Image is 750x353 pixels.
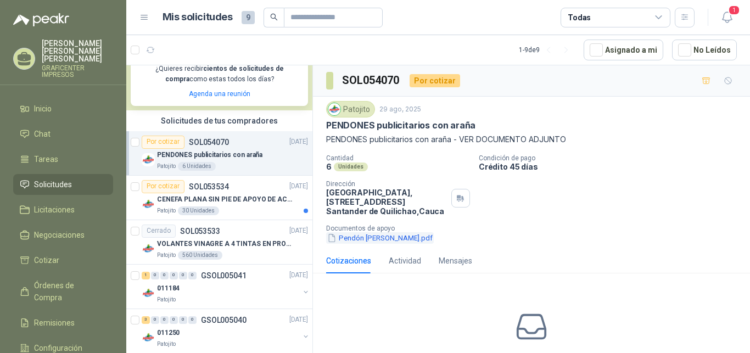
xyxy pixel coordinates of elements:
p: PENDONES publicitarios con araña [157,150,262,160]
div: 0 [151,316,159,324]
div: 3 [142,316,150,324]
div: Cerrado [142,225,176,238]
p: SOL053534 [189,183,229,190]
p: [DATE] [289,270,308,281]
p: Patojito [157,340,176,349]
div: 0 [170,316,178,324]
button: No Leídos [672,40,737,60]
span: 9 [242,11,255,24]
span: 1 [728,5,740,15]
div: 0 [188,316,197,324]
p: Documentos de apoyo [326,225,746,232]
div: Mensajes [439,255,472,267]
span: Licitaciones [34,204,75,216]
div: Por cotizar [142,136,184,149]
img: Company Logo [142,153,155,166]
p: [GEOGRAPHIC_DATA], [STREET_ADDRESS] Santander de Quilichao , Cauca [326,188,447,216]
h1: Mis solicitudes [163,9,233,25]
p: SOL053533 [180,227,220,235]
a: Remisiones [13,312,113,333]
p: ¿Quieres recibir como estas todos los días? [137,64,301,85]
a: 1 0 0 0 0 0 GSOL005041[DATE] Company Logo011184Patojito [142,269,310,304]
img: Company Logo [328,103,340,115]
div: Cotizaciones [326,255,371,267]
p: 6 [326,162,332,171]
p: Patojito [157,251,176,260]
h3: SOL054070 [342,72,401,89]
div: 30 Unidades [178,206,219,215]
button: Asignado a mi [584,40,663,60]
a: Por cotizarSOL054070[DATE] Company LogoPENDONES publicitarios con arañaPatojito6 Unidades [126,131,312,176]
p: [DATE] [289,315,308,325]
div: Por cotizar [142,180,184,193]
div: Por cotizar [410,74,460,87]
p: Patojito [157,162,176,171]
b: cientos de solicitudes de compra [165,65,284,83]
div: Actividad [389,255,421,267]
div: 0 [160,272,169,279]
span: Inicio [34,103,52,115]
a: Inicio [13,98,113,119]
p: GRAFICENTER IMPRESOS [42,65,113,78]
a: Licitaciones [13,199,113,220]
img: Logo peakr [13,13,69,26]
p: PENDONES publicitarios con araña [326,120,475,131]
a: Por cotizarSOL053534[DATE] Company LogoCENEFA PLANA SIN PIE DE APOYO DE ACUERDO A LA IMAGEN ADJUN... [126,176,312,220]
a: Órdenes de Compra [13,275,113,308]
span: Órdenes de Compra [34,279,103,304]
div: Unidades [334,163,368,171]
p: SOL054070 [189,138,229,146]
span: Tareas [34,153,58,165]
span: search [270,13,278,21]
div: 0 [188,272,197,279]
div: 1 [142,272,150,279]
span: Negociaciones [34,229,85,241]
p: Crédito 45 días [479,162,746,171]
p: Patojito [157,295,176,304]
p: GSOL005041 [201,272,247,279]
button: Pendón [PERSON_NAME].pdf [326,232,434,244]
p: PENDONES publicitarios con araña - VER DOCUMENTO ADJUNTO [326,133,737,145]
div: 560 Unidades [178,251,222,260]
div: 6 Unidades [178,162,216,171]
p: [PERSON_NAME] [PERSON_NAME] [PERSON_NAME] [42,40,113,63]
p: [DATE] [289,181,308,192]
p: Dirección [326,180,447,188]
a: Cotizar [13,250,113,271]
p: [DATE] [289,226,308,236]
p: Patojito [157,206,176,215]
p: CENEFA PLANA SIN PIE DE APOYO DE ACUERDO A LA IMAGEN ADJUNTA [157,194,294,205]
div: Solicitudes de tus compradores [126,110,312,131]
div: Patojito [326,101,375,117]
img: Company Logo [142,242,155,255]
img: Company Logo [142,198,155,211]
p: 011184 [157,283,180,294]
p: GSOL005040 [201,316,247,324]
img: Company Logo [142,331,155,344]
div: Todas [568,12,591,24]
p: Cantidad [326,154,470,162]
span: Cotizar [34,254,59,266]
a: Chat [13,124,113,144]
a: 3 0 0 0 0 0 GSOL005040[DATE] Company Logo011250Patojito [142,313,310,349]
div: 0 [151,272,159,279]
span: Solicitudes [34,178,72,190]
button: 1 [717,8,737,27]
div: 0 [170,272,178,279]
a: Tareas [13,149,113,170]
p: 011250 [157,328,180,338]
a: Agenda una reunión [189,90,250,98]
div: 0 [179,316,187,324]
img: Company Logo [142,287,155,300]
a: CerradoSOL053533[DATE] Company LogoVOLANTES VINAGRE A 4 TINTAS EN PROPALCOTE VER ARCHIVO ADJUNTOP... [126,220,312,265]
p: [DATE] [289,137,308,147]
div: 0 [160,316,169,324]
a: Solicitudes [13,174,113,195]
a: Negociaciones [13,225,113,245]
span: Chat [34,128,51,140]
div: 0 [179,272,187,279]
p: VOLANTES VINAGRE A 4 TINTAS EN PROPALCOTE VER ARCHIVO ADJUNTO [157,239,294,249]
div: 1 - 9 de 9 [519,41,575,59]
p: 29 ago, 2025 [379,104,421,115]
p: Condición de pago [479,154,746,162]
